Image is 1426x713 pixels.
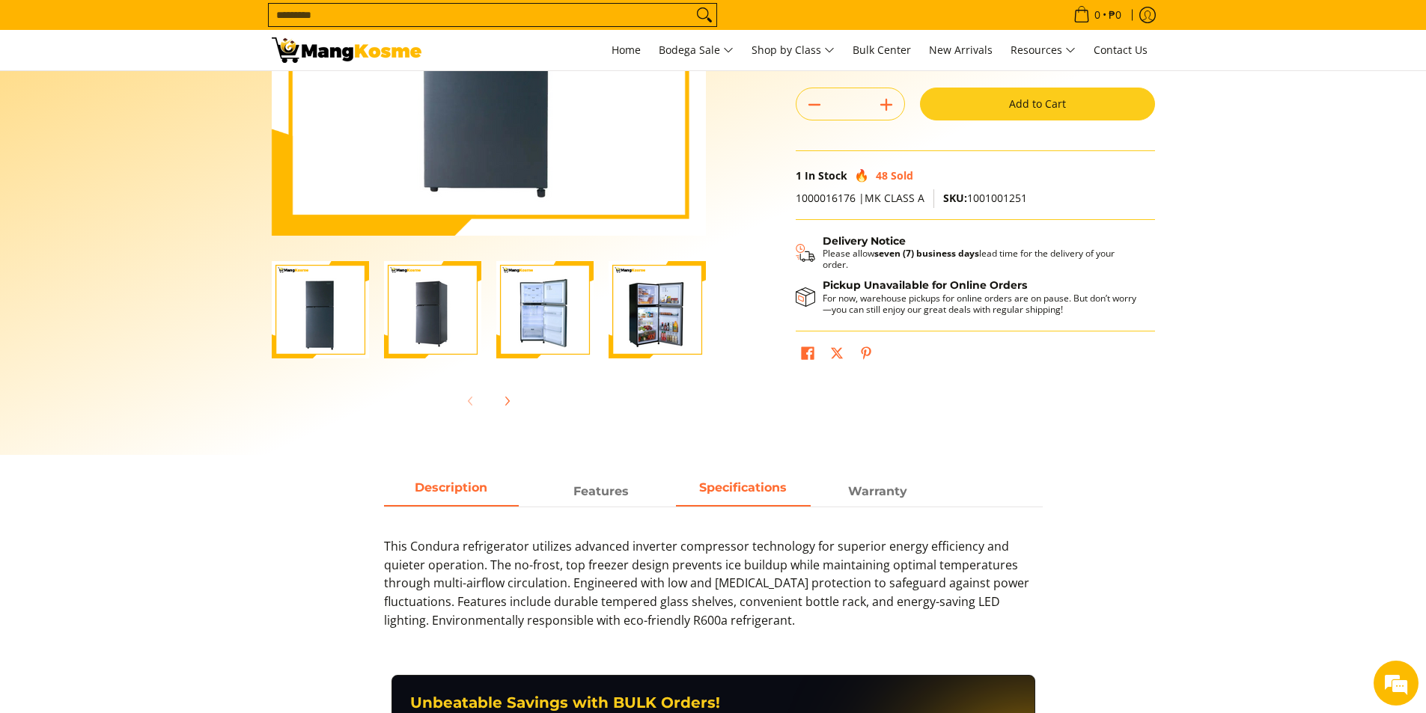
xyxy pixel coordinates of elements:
[651,30,741,70] a: Bodega Sale
[384,507,1043,645] div: Description
[823,293,1140,315] p: For now, warehouse pickups for online orders are on pause. But don’t worry—you can still enjoy ou...
[384,261,481,358] img: Condura 8.2 Cu.Ft. No Frost, Top Freezer Inverter Refrigerator, Midnight Slate Gray CTF88i (Class...
[845,30,918,70] a: Bulk Center
[943,191,967,205] span: SKU:
[1086,30,1155,70] a: Contact Us
[1069,7,1126,23] span: •
[609,261,706,358] img: Condura 8.2 Cu.Ft. No Frost, Top Freezer Inverter Refrigerator, Midnight Slate Gray CTF88i (Class...
[868,93,904,117] button: Add
[796,93,832,117] button: Subtract
[920,88,1155,120] button: Add to Cart
[853,43,911,57] span: Bulk Center
[797,343,818,368] a: Share on Facebook
[826,343,847,368] a: Post on X
[699,480,787,495] strong: Specifications
[796,168,802,183] span: 1
[676,478,811,507] a: Description 2
[410,694,1017,712] h3: Unbeatable Savings with BULK Orders!
[573,484,629,498] strong: Features
[929,43,993,57] span: New Arrivals
[805,168,847,183] span: In Stock
[1092,10,1103,20] span: 0
[612,43,641,57] span: Home
[823,234,906,248] strong: Delivery Notice
[752,41,835,60] span: Shop by Class
[272,261,369,358] img: Condura 8.2 Cu.Ft. No Frost, Top Freezer Inverter Refrigerator, Midnight Slate Gray CTF88i (Class...
[692,4,716,26] button: Search
[848,484,907,498] strong: Warranty
[823,248,1140,270] p: Please allow lead time for the delivery of your order.
[1011,41,1076,60] span: Resources
[796,191,924,205] span: 1000016176 |MK CLASS A
[1106,10,1124,20] span: ₱0
[891,168,913,183] span: Sold
[384,478,519,507] a: Description
[496,261,594,358] img: Condura 8.2 Cu.Ft. No Frost, Top Freezer Inverter Refrigerator, Midnight Slate Gray CTF88i (Class...
[811,478,945,507] a: Description 3
[659,41,734,60] span: Bodega Sale
[384,537,1043,645] p: This Condura refrigerator utilizes advanced inverter compressor technology for superior energy ef...
[796,235,1140,271] button: Shipping & Delivery
[534,478,668,507] a: Description 1
[943,191,1027,205] span: 1001001251
[1003,30,1083,70] a: Resources
[490,385,523,417] button: Next
[384,478,519,505] span: Description
[1094,43,1148,57] span: Contact Us
[921,30,1000,70] a: New Arrivals
[604,30,648,70] a: Home
[876,168,888,183] span: 48
[856,343,877,368] a: Pin on Pinterest
[436,30,1155,70] nav: Main Menu
[272,37,421,63] img: Condura 8.2 Cu.Ft. No Frost, Top Freezer Inverter Refrigerator, Midnig | Mang Kosme
[744,30,842,70] a: Shop by Class
[823,278,1027,292] strong: Pickup Unavailable for Online Orders
[874,247,979,260] strong: seven (7) business days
